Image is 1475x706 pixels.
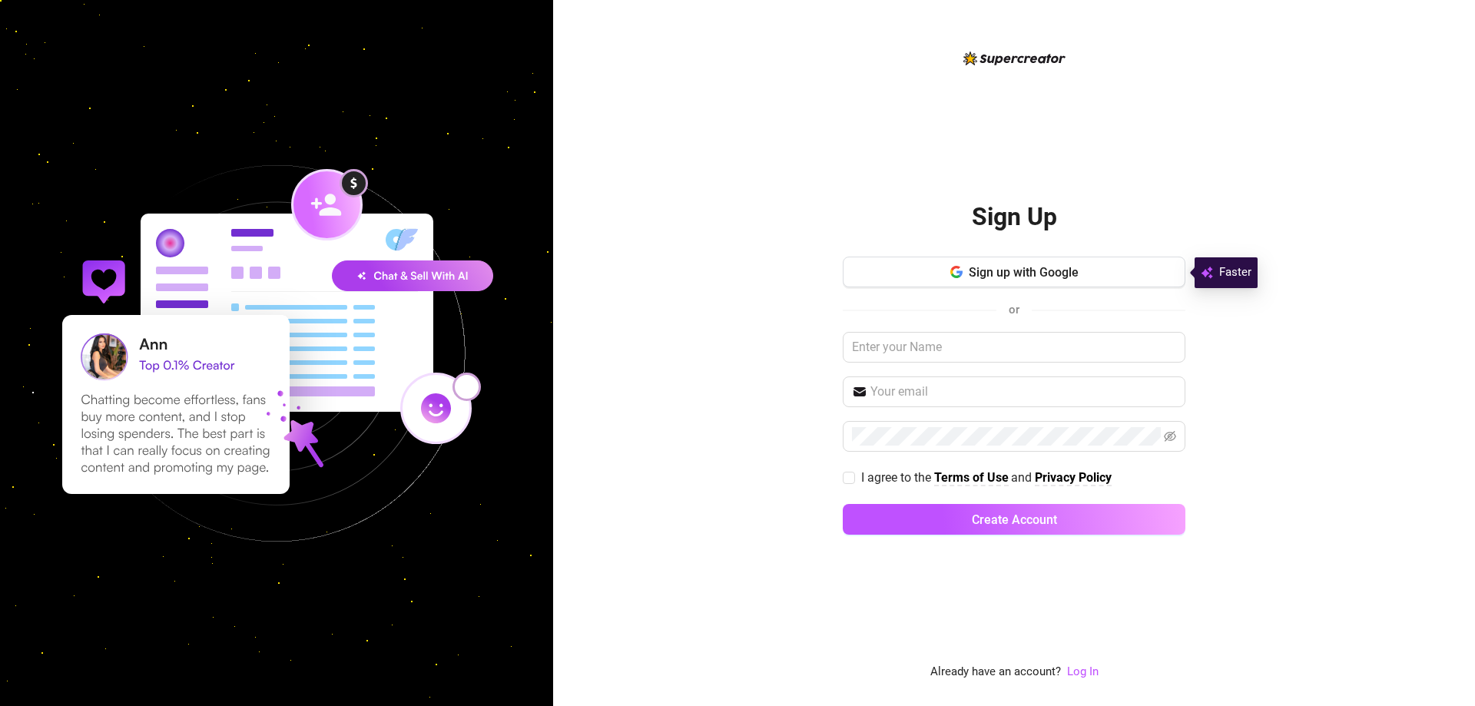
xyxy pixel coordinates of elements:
span: Already have an account? [930,663,1061,681]
button: Create Account [843,504,1185,535]
a: Privacy Policy [1035,470,1112,486]
a: Log In [1067,663,1099,681]
span: or [1009,303,1019,317]
span: eye-invisible [1164,430,1176,442]
input: Enter your Name [843,332,1185,363]
span: Faster [1219,264,1251,282]
h2: Sign Up [972,201,1057,233]
span: and [1011,470,1035,485]
input: Your email [870,383,1176,401]
a: Terms of Use [934,470,1009,486]
img: signup-background-D0MIrEPF.svg [11,88,542,619]
span: Create Account [972,512,1057,527]
span: I agree to the [861,470,934,485]
strong: Terms of Use [934,470,1009,485]
img: logo-BBDzfeDw.svg [963,51,1066,65]
button: Sign up with Google [843,257,1185,287]
span: Sign up with Google [969,265,1079,280]
strong: Privacy Policy [1035,470,1112,485]
img: svg%3e [1201,264,1213,282]
a: Log In [1067,665,1099,678]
